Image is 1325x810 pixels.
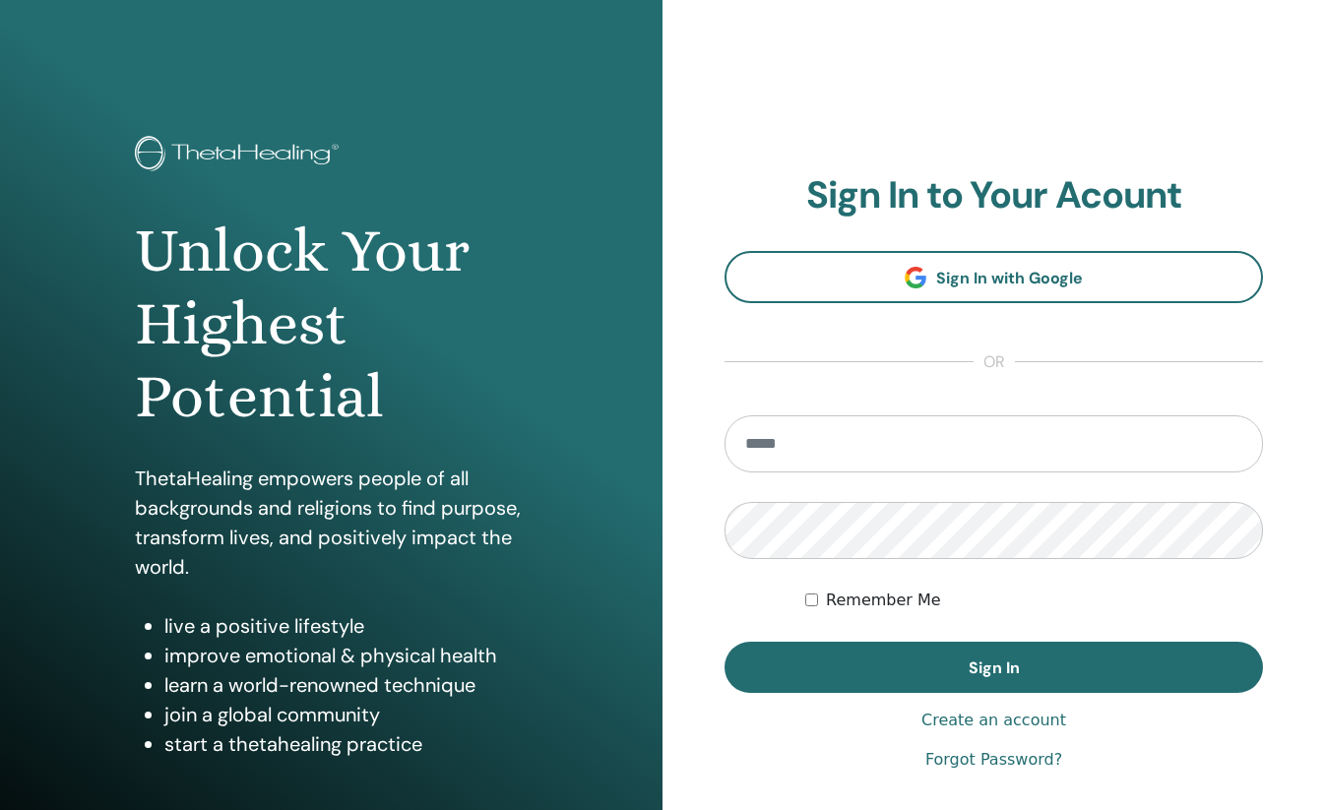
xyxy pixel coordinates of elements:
span: or [974,350,1015,374]
div: Keep me authenticated indefinitely or until I manually logout [805,589,1263,612]
li: improve emotional & physical health [164,641,528,670]
a: Forgot Password? [925,748,1062,772]
a: Create an account [921,709,1066,732]
h1: Unlock Your Highest Potential [135,215,528,434]
h2: Sign In to Your Acount [725,173,1263,218]
li: live a positive lifestyle [164,611,528,641]
li: learn a world-renowned technique [164,670,528,700]
li: start a thetahealing practice [164,729,528,759]
li: join a global community [164,700,528,729]
label: Remember Me [826,589,941,612]
button: Sign In [725,642,1263,693]
a: Sign In with Google [725,251,1263,303]
p: ThetaHealing empowers people of all backgrounds and religions to find purpose, transform lives, a... [135,464,528,582]
span: Sign In with Google [936,268,1083,288]
span: Sign In [969,657,1020,678]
